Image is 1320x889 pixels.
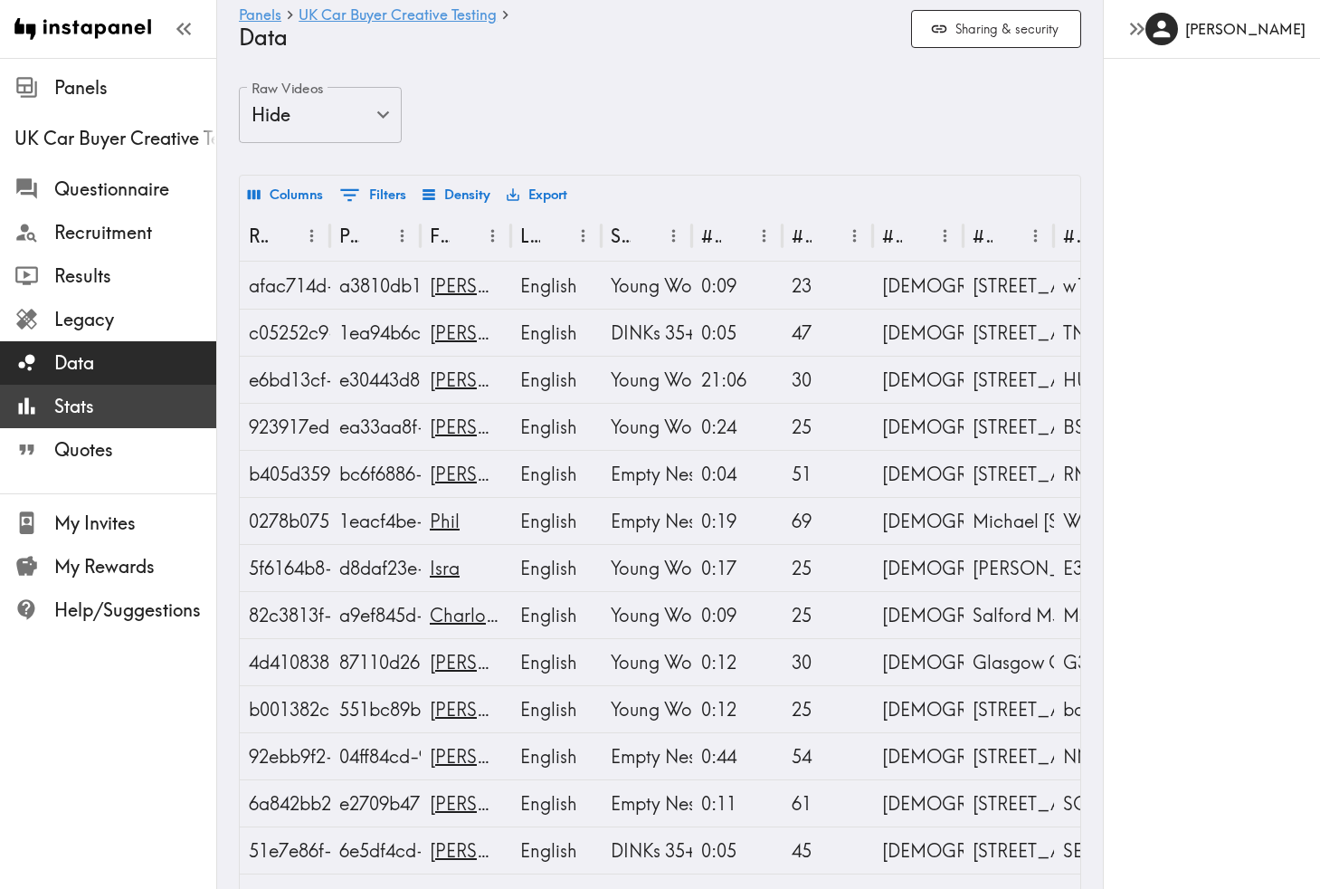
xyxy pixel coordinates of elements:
[611,686,683,732] div: Young Women
[430,368,577,391] a: Laura
[430,698,577,721] a: Sally
[1063,592,1135,638] div: M5 4JH
[430,839,577,862] a: Brett
[882,498,954,544] div: Male
[701,639,774,685] div: 0:12
[1063,498,1135,544] div: WR4 9EH
[792,225,812,247] div: #2 What is your age?
[418,179,495,210] button: Density
[882,686,954,732] div: Female
[430,557,460,579] a: Isra
[388,222,416,250] button: Menu
[520,263,593,309] div: English
[882,404,954,450] div: Female
[973,733,1045,779] div: St Andrew's St, Kettering NN16 8QT, UK
[792,686,864,732] div: 25
[611,263,683,309] div: Young Women
[792,592,864,638] div: 25
[54,511,216,536] span: My Invites
[973,310,1045,356] div: Queens Rd, Hastings TN34 1RN, UK
[54,75,216,100] span: Panels
[54,437,216,463] span: Quotes
[632,222,660,250] button: Sort
[430,274,577,297] a: Elena
[569,222,597,250] button: Menu
[660,222,688,250] button: Menu
[249,263,321,309] div: afac714d-2851-4828-9a66-d71f782c84cd
[520,639,593,685] div: English
[335,179,411,211] button: Show filters
[430,510,460,532] a: Phil
[249,733,321,779] div: 92ebb9f2-6540-4ad3-9af3-e2dd42198e4b
[792,357,864,403] div: 30
[792,780,864,827] div: 61
[701,498,774,544] div: 0:19
[520,498,593,544] div: English
[931,222,959,250] button: Menu
[430,225,450,247] div: First Name
[701,451,774,497] div: 0:04
[973,639,1045,685] div: Glasgow G31 3LX, UK
[723,222,751,250] button: Sort
[611,225,631,247] div: Segment
[339,639,412,685] div: 87110d26-46d6-4197-b4b8-3b463b10c54a
[249,451,321,497] div: b405d359-327c-42bd-833e-beac0fc63528
[520,451,593,497] div: English
[299,7,497,24] a: UK Car Buyer Creative Testing
[750,222,778,250] button: Menu
[520,592,593,638] div: English
[611,310,683,356] div: DINKs 35+
[701,592,774,638] div: 0:09
[271,222,299,250] button: Sort
[1063,357,1135,403] div: HU8 9EQ
[54,263,216,289] span: Results
[611,404,683,450] div: Young Women
[611,592,683,638] div: Young Women
[1063,733,1135,779] div: NN16 8QT
[339,686,412,732] div: 551bc89b-eed2-4e49-af33-43c3efca1e5c
[701,780,774,827] div: 0:11
[339,733,412,779] div: 04ff84cd-9a3d-4bd1-ae6d-3abb9449ebd7
[1021,222,1049,250] button: Menu
[339,225,359,247] div: Panelist ID
[54,350,216,376] span: Data
[339,451,412,497] div: bc6f6886-ffc9-42f9-9081-de3c67d87388
[701,545,774,591] div: 0:17
[249,225,269,247] div: Response ID
[54,597,216,623] span: Help/Suggestions
[973,686,1045,732] div: Hilton Grove, Bradford BD7 2DL, UK
[298,222,326,250] button: Menu
[430,463,577,485] a: Hannah
[249,592,321,638] div: 82c3813f-10ff-401a-871c-bd16223ea7d9
[1063,310,1135,356] div: TN34 1RN
[339,545,412,591] div: d8daf23e-d16f-431d-8138-2a5ed15920e2
[54,554,216,579] span: My Rewards
[239,24,897,51] h4: Data
[611,827,683,874] div: DINKs 35+
[882,545,954,591] div: Female
[882,639,954,685] div: Female
[1063,639,1135,685] div: G31 3LX
[54,307,216,332] span: Legacy
[249,404,321,450] div: 923917ed-368a-4aa8-9116-84919b1ab288
[882,827,954,874] div: Male
[701,404,774,450] div: 0:24
[54,220,216,245] span: Recruitment
[520,404,593,450] div: English
[430,321,577,344] a: Pete
[54,394,216,419] span: Stats
[882,780,954,827] div: Male
[1063,225,1083,247] div: #4 Postcode/ZIP
[239,7,281,24] a: Panels
[430,651,577,674] a: Morgan
[520,686,593,732] div: English
[701,686,774,732] div: 0:12
[339,263,412,309] div: a3810db1-ed04-4174-9876-cfe9be0e7471
[840,222,869,250] button: Menu
[249,780,321,827] div: 6a842bb2-d8b1-4b9f-9fc1-f9636702dd92
[1185,19,1306,39] h6: [PERSON_NAME]
[973,225,992,247] div: #4 COUNTRY & POSTCODE/ZIP (Location)
[701,357,774,403] div: 21:06
[882,592,954,638] div: Female
[611,639,683,685] div: Young Women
